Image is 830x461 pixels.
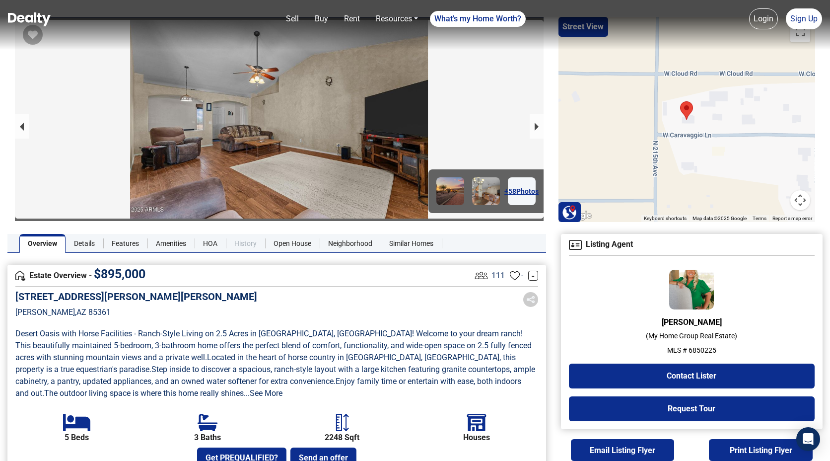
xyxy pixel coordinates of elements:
[15,307,257,318] p: [PERSON_NAME] , AZ 85361
[15,291,257,303] h5: [STREET_ADDRESS][PERSON_NAME][PERSON_NAME]
[103,234,147,253] a: Features
[94,267,145,281] span: $ 895,000
[692,216,747,221] span: Map data ©2025 Google
[796,427,820,451] div: Open Intercom Messenger
[311,9,332,29] a: Buy
[282,9,303,29] a: Sell
[530,114,544,139] button: next slide / item
[372,9,422,29] a: Resources
[8,12,51,26] img: Dealty - Buy, Sell & Rent Homes
[147,234,195,253] a: Amenities
[491,270,505,282] span: 111
[340,9,364,29] a: Rent
[15,353,518,374] span: Located in the heart of horse country in [GEOGRAPHIC_DATA], [GEOGRAPHIC_DATA], this property is a...
[244,388,282,398] a: ...See More
[15,270,473,281] h4: Estate Overview -
[436,177,464,205] img: Image
[265,234,320,253] a: Open House
[15,365,537,386] span: Step inside to discover a spacious, ranch-style layout with a large kitchen featuring granite cou...
[790,190,810,210] button: Map camera controls
[569,240,582,250] img: Agent
[320,234,381,253] a: Neighborhood
[430,11,526,27] a: What's my Home Worth?
[473,267,490,284] img: Listing View
[569,240,815,250] h4: Listing Agent
[472,177,500,205] img: Image
[569,331,815,341] p: ( My Home Group Real Estate )
[15,329,534,362] span: Desert Oasis with Horse Facilities - Ranch-Style Living on 2.5 Acres in [GEOGRAPHIC_DATA], [GEOGR...
[571,439,675,461] button: Email Listing Flyer
[669,270,714,309] img: Agent
[510,271,520,281] img: Favourites
[786,8,822,29] a: Sign Up
[66,234,103,253] a: Details
[19,234,66,253] a: Overview
[381,234,442,253] a: Similar Homes
[569,364,815,388] button: Contact Lister
[569,317,815,327] h6: [PERSON_NAME]
[772,216,812,221] a: Report a map error
[226,234,265,253] a: History
[753,216,766,221] a: Terms (opens in new tab)
[528,271,538,281] a: -
[15,271,25,281] img: Overview
[15,114,29,139] button: previous slide / item
[194,433,221,442] b: 3 Baths
[644,215,687,222] button: Keyboard shortcuts
[562,205,577,220] img: Search Homes at Dealty
[709,439,813,461] button: Print Listing Flyer
[569,345,815,356] p: MLS # 6850225
[463,433,490,442] b: Houses
[749,8,778,29] a: Login
[195,234,226,253] a: HOA
[569,396,815,421] button: Request Tour
[508,177,536,205] a: +58Photos
[521,270,523,282] span: -
[325,433,359,442] b: 2248 Sqft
